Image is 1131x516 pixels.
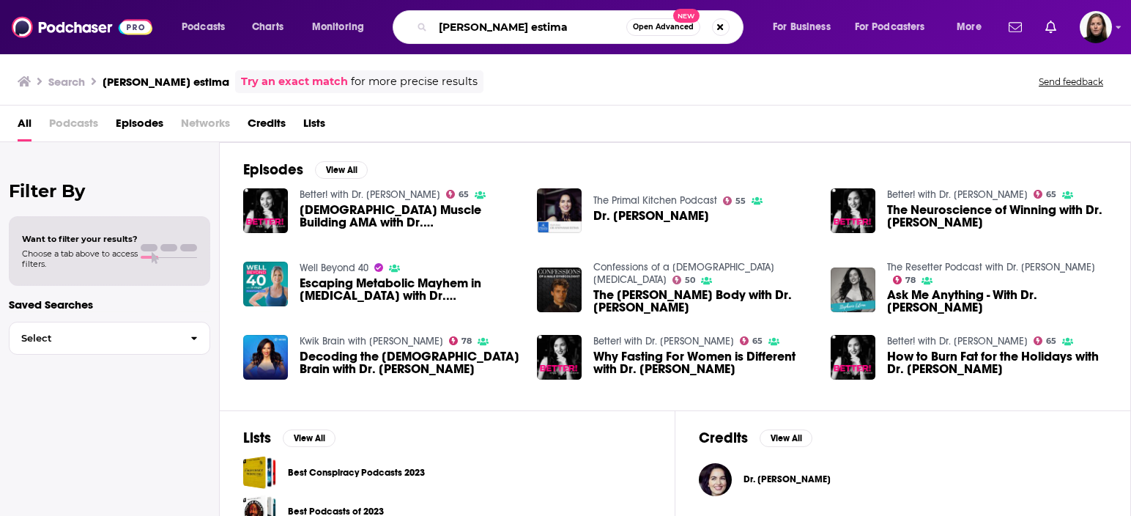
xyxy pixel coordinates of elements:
[893,276,916,284] a: 78
[22,248,138,269] span: Choose a tab above to access filters.
[243,429,271,447] h2: Lists
[887,335,1028,347] a: Better! with Dr. Stephanie
[1003,15,1028,40] a: Show notifications dropdown
[242,15,292,39] a: Charts
[831,268,875,312] img: Ask Me Anything - With Dr. Stephanie Estima
[633,23,694,31] span: Open Advanced
[887,204,1107,229] span: The Neuroscience of Winning with Dr.[PERSON_NAME]
[300,188,440,201] a: Better! with Dr. Stephanie
[9,180,210,202] h2: Filter By
[1034,190,1057,199] a: 65
[593,289,813,314] span: The [PERSON_NAME] Body with Dr. [PERSON_NAME]
[593,210,709,222] span: Dr. [PERSON_NAME]
[243,262,288,306] img: Escaping Metabolic Mayhem in Perimenopause with Dr. Stephanie Estima
[831,188,875,233] img: The Neuroscience of Winning with Dr.Stephanie Estima
[243,188,288,233] img: Female Muscle Building AMA with Dr. Stephanie Estima
[243,161,368,179] a: EpisodesView All
[300,350,519,375] span: Decoding the [DEMOGRAPHIC_DATA] Brain with Dr. [PERSON_NAME]
[10,333,179,343] span: Select
[248,111,286,141] a: Credits
[887,350,1107,375] a: How to Burn Fat for the Holidays with Dr. Stephanie Estima
[1039,15,1062,40] a: Show notifications dropdown
[699,429,812,447] a: CreditsView All
[48,75,85,89] h3: Search
[300,277,519,302] a: Escaping Metabolic Mayhem in Perimenopause with Dr. Stephanie Estima
[831,335,875,380] img: How to Burn Fat for the Holidays with Dr. Stephanie Estima
[946,15,1000,39] button: open menu
[1080,11,1112,43] img: User Profile
[855,17,925,37] span: For Podcasters
[699,456,1107,503] button: Dr. Stephanie EstimaDr. Stephanie Estima
[673,9,700,23] span: New
[312,17,364,37] span: Monitoring
[593,194,717,207] a: The Primal Kitchen Podcast
[300,277,519,302] span: Escaping Metabolic Mayhem in [MEDICAL_DATA] with Dr. [PERSON_NAME]
[760,430,812,447] button: View All
[593,335,734,347] a: Better! with Dr. Stephanie
[18,111,31,141] a: All
[22,234,138,244] span: Want to filter your results?
[1034,336,1057,345] a: 65
[887,188,1028,201] a: Better! with Dr. Stephanie
[593,210,709,222] a: Dr. Stephanie Estima
[303,111,325,141] span: Lists
[182,17,225,37] span: Podcasts
[723,196,746,205] a: 55
[593,350,813,375] span: Why Fasting For Women is Different with Dr. [PERSON_NAME]
[1046,338,1056,344] span: 65
[905,277,916,284] span: 78
[300,204,519,229] a: Female Muscle Building AMA with Dr. Stephanie Estima
[300,204,519,229] span: [DEMOGRAPHIC_DATA] Muscle Building AMA with Dr. [PERSON_NAME]
[300,350,519,375] a: Decoding the Female Brain with Dr. Stephanie Estima
[241,73,348,90] a: Try an exact match
[116,111,163,141] a: Episodes
[243,335,288,380] img: Decoding the Female Brain with Dr. Stephanie Estima
[685,277,695,284] span: 50
[243,161,303,179] h2: Episodes
[49,111,98,141] span: Podcasts
[887,350,1107,375] span: How to Burn Fat for the Holidays with Dr. [PERSON_NAME]
[537,268,582,312] img: The Betty Body with Dr. Stephanie Estima
[887,289,1107,314] a: Ask Me Anything - With Dr. Stephanie Estima
[449,336,472,345] a: 78
[446,190,470,199] a: 65
[763,15,849,39] button: open menu
[288,465,425,481] a: Best Conspiracy Podcasts 2023
[593,350,813,375] a: Why Fasting For Women is Different with Dr. Stephanie Estima
[283,430,335,447] button: View All
[752,338,763,344] span: 65
[887,204,1107,229] a: The Neuroscience of Winning with Dr.Stephanie Estima
[593,261,774,286] a: Confessions of a Male Gynecologist
[433,15,626,39] input: Search podcasts, credits, & more...
[735,198,746,204] span: 55
[537,188,582,233] img: Dr. Stephanie Estima
[9,322,210,355] button: Select
[300,262,368,274] a: Well Beyond 40
[744,473,831,485] span: Dr. [PERSON_NAME]
[887,261,1095,273] a: The Resetter Podcast with Dr. Mindy
[740,336,763,345] a: 65
[773,17,831,37] span: For Business
[407,10,757,44] div: Search podcasts, credits, & more...
[300,335,443,347] a: Kwik Brain with Jim Kwik
[593,289,813,314] a: The Betty Body with Dr. Stephanie Estima
[537,335,582,380] img: Why Fasting For Women is Different with Dr. Stephanie Estima
[1080,11,1112,43] button: Show profile menu
[103,75,229,89] h3: [PERSON_NAME] estima
[1034,75,1108,88] button: Send feedback
[845,15,946,39] button: open menu
[243,456,276,489] a: Best Conspiracy Podcasts 2023
[181,111,230,141] span: Networks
